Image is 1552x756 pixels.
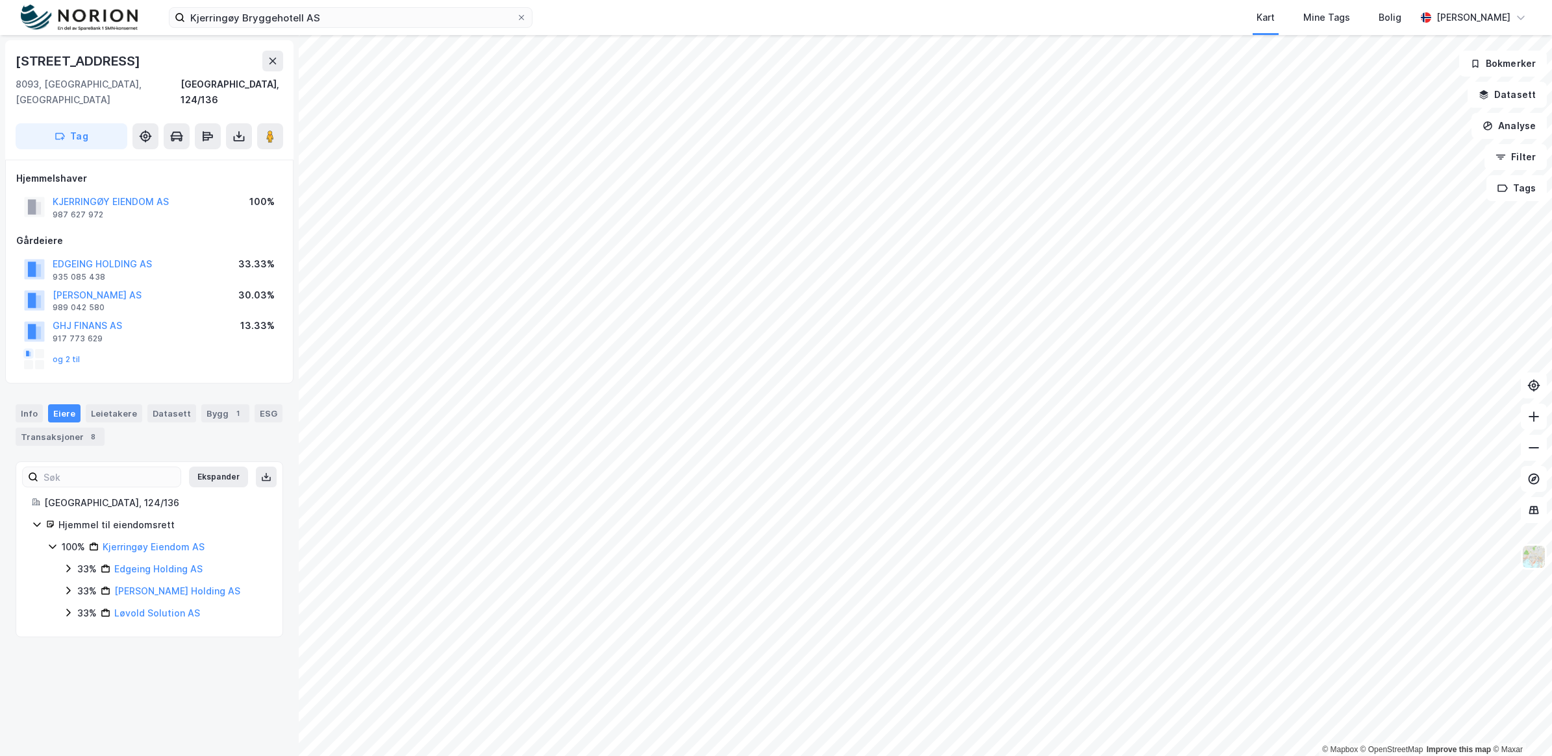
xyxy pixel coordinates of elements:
[1436,10,1510,25] div: [PERSON_NAME]
[103,541,205,552] a: Kjerringøy Eiendom AS
[77,561,97,577] div: 33%
[16,428,105,446] div: Transaksjoner
[48,404,81,422] div: Eiere
[16,171,282,186] div: Hjemmelshaver
[1471,113,1547,139] button: Analyse
[1459,51,1547,77] button: Bokmerker
[16,123,127,149] button: Tag
[201,404,249,422] div: Bygg
[77,583,97,599] div: 33%
[231,407,244,420] div: 1
[77,605,97,621] div: 33%
[53,334,103,344] div: 917 773 629
[16,77,181,108] div: 8093, [GEOGRAPHIC_DATA], [GEOGRAPHIC_DATA]
[16,51,143,71] div: [STREET_ADDRESS]
[62,539,85,555] div: 100%
[1487,694,1552,756] div: Kontrollprogram for chat
[38,467,181,487] input: Søk
[16,404,43,422] div: Info
[1322,745,1358,754] a: Mapbox
[1303,10,1350,25] div: Mine Tags
[53,302,105,313] div: 989 042 580
[189,467,248,487] button: Ekspander
[1427,745,1491,754] a: Improve this map
[238,287,275,303] div: 30.03%
[185,8,516,27] input: Søk på adresse, matrikkel, gårdeiere, leietakere eller personer
[16,233,282,249] div: Gårdeiere
[53,210,103,220] div: 987 627 972
[181,77,283,108] div: [GEOGRAPHIC_DATA], 124/136
[86,404,142,422] div: Leietakere
[238,256,275,272] div: 33.33%
[1521,544,1546,569] img: Z
[1487,694,1552,756] iframe: Chat Widget
[1257,10,1275,25] div: Kart
[1484,144,1547,170] button: Filter
[53,272,105,282] div: 935 085 438
[114,585,240,596] a: [PERSON_NAME] Holding AS
[249,194,275,210] div: 100%
[114,607,200,618] a: Løvold Solution AS
[86,430,99,443] div: 8
[240,318,275,334] div: 13.33%
[1360,745,1423,754] a: OpenStreetMap
[114,563,203,574] a: Edgeing Holding AS
[1379,10,1401,25] div: Bolig
[21,5,138,31] img: norion-logo.80e7a08dc31c2e691866.png
[58,517,267,533] div: Hjemmel til eiendomsrett
[255,404,282,422] div: ESG
[44,495,267,511] div: [GEOGRAPHIC_DATA], 124/136
[1486,175,1547,201] button: Tags
[147,404,196,422] div: Datasett
[1468,82,1547,108] button: Datasett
